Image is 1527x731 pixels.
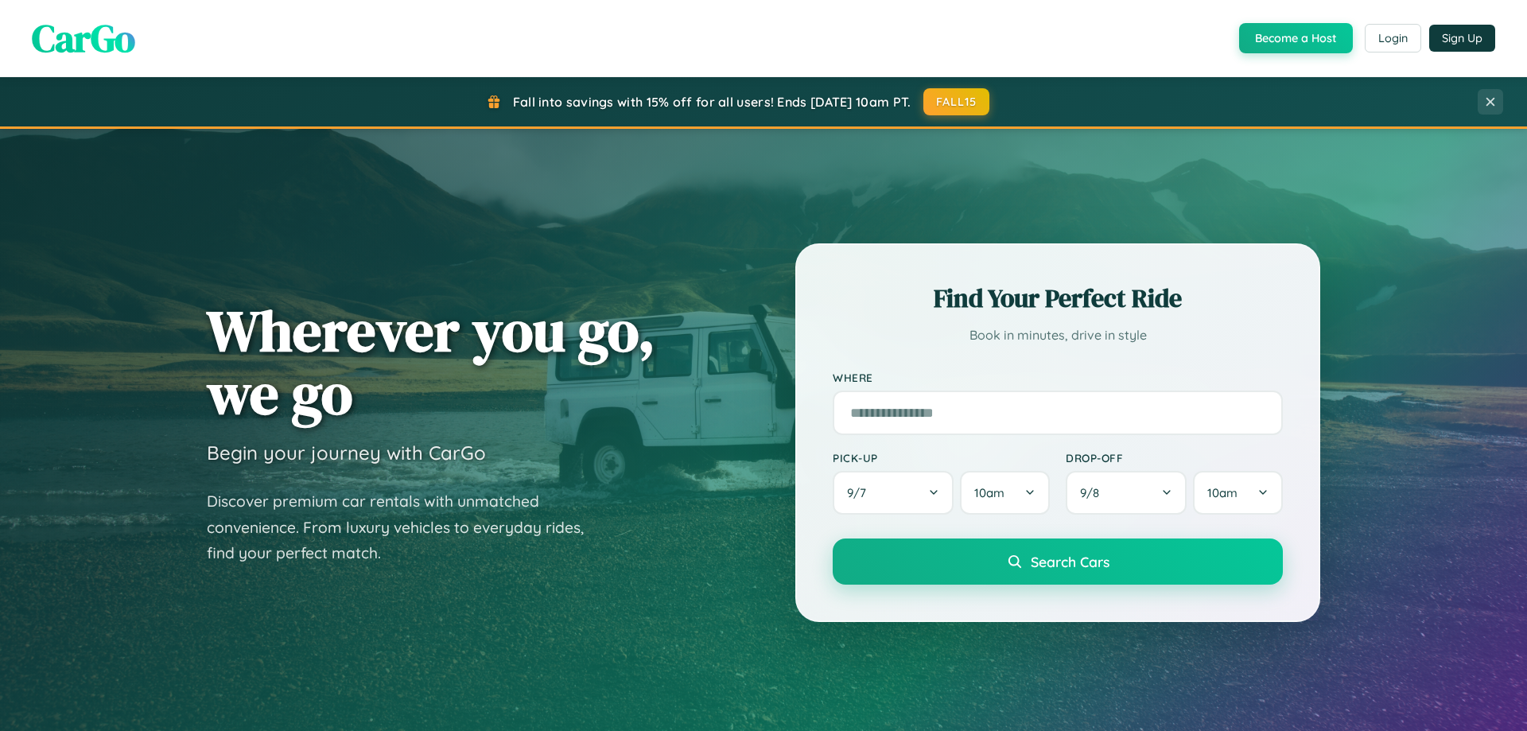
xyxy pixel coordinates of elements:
[1031,553,1109,570] span: Search Cars
[1365,24,1421,52] button: Login
[1429,25,1495,52] button: Sign Up
[923,88,990,115] button: FALL15
[1207,485,1238,500] span: 10am
[833,371,1283,384] label: Where
[513,94,911,110] span: Fall into savings with 15% off for all users! Ends [DATE] 10am PT.
[974,485,1004,500] span: 10am
[847,485,874,500] span: 9 / 7
[833,539,1283,585] button: Search Cars
[1193,471,1283,515] button: 10am
[207,299,655,425] h1: Wherever you go, we go
[833,451,1050,465] label: Pick-up
[32,12,135,64] span: CarGo
[833,281,1283,316] h2: Find Your Perfect Ride
[207,441,486,465] h3: Begin your journey with CarGo
[833,324,1283,347] p: Book in minutes, drive in style
[1066,451,1283,465] label: Drop-off
[1239,23,1353,53] button: Become a Host
[1080,485,1107,500] span: 9 / 8
[960,471,1050,515] button: 10am
[1066,471,1187,515] button: 9/8
[833,471,954,515] button: 9/7
[207,488,604,566] p: Discover premium car rentals with unmatched convenience. From luxury vehicles to everyday rides, ...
